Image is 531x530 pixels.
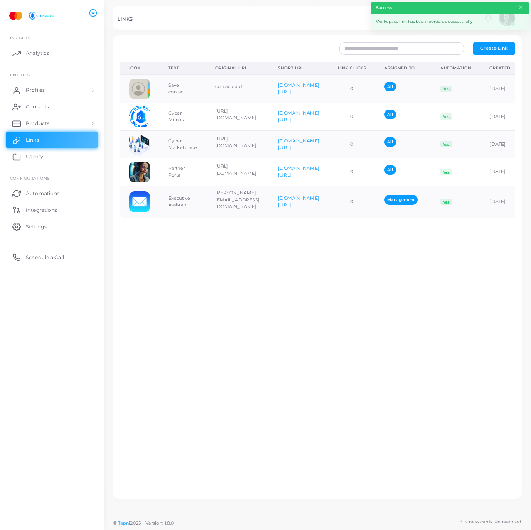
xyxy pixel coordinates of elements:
span: Yes [440,169,452,175]
a: Settings [6,218,98,235]
span: Management [384,195,418,204]
img: email.png [129,191,150,212]
p: contactcard [215,83,260,90]
div: Workspace link has been reordered successfully [371,14,529,30]
a: [DOMAIN_NAME][URL] [278,195,319,208]
td: Cyber Marketplace [159,130,206,158]
span: Profiles [26,86,45,94]
span: ENTITIES [10,72,29,77]
h5: LINKS [118,16,133,22]
span: Links [26,136,39,144]
span: Business cards. Reinvented. [459,518,522,525]
a: Schedule a Call [6,249,98,265]
div: Assigned To [384,65,422,71]
a: Analytics [6,45,98,61]
span: Yes [440,113,452,120]
div: Automation [440,65,471,71]
span: Integrations [26,206,57,214]
td: 0 [329,103,376,130]
span: Products [26,120,49,127]
a: Contacts [6,98,98,115]
span: Schedule a Call [26,254,64,261]
td: 0 [329,130,376,158]
p: [URL][DOMAIN_NAME] [215,135,260,149]
td: [DATE] [480,75,520,103]
span: Yes [440,86,452,92]
span: All [384,165,396,174]
a: Gallery [6,148,98,165]
a: Links [6,132,98,148]
span: © [113,520,174,527]
span: 2025 [130,520,140,527]
span: Yes [440,199,452,205]
span: All [384,110,396,119]
img: jdyOsPK1uHt6rhT06XJSakYXS-1756485018190.png [129,162,150,182]
td: Partner Portal [159,158,206,186]
td: [DATE] [480,158,520,186]
img: xzYqYt0ZJ2mAx4lr1UZTxUACI-1756469393444.png [129,134,150,155]
span: All [384,82,396,91]
a: [DOMAIN_NAME][URL] [278,82,319,95]
span: Settings [26,223,47,231]
span: Analytics [26,49,49,57]
div: Original URL [215,65,260,71]
a: [DOMAIN_NAME][URL] [278,138,319,150]
div: Short URL [278,65,319,71]
span: INSIGHTS [10,35,30,40]
span: Yes [440,141,452,147]
span: All [384,137,396,147]
a: [DOMAIN_NAME][URL] [278,165,319,178]
a: Tapni [118,520,130,526]
p: [PERSON_NAME][EMAIL_ADDRESS][DOMAIN_NAME] [215,189,260,210]
a: Automations [6,185,98,201]
img: contactcard.png [129,79,150,99]
a: Profiles [6,82,98,98]
td: 0 [329,186,376,218]
td: [DATE] [480,186,520,218]
span: Create Link [480,45,508,51]
img: RtiVgdfd9SRRVOufGv7SAfSda7zEprIC-1756469684241.png [129,106,150,127]
span: Configurations [10,176,49,181]
button: Close [518,3,524,12]
button: Create Link [473,42,515,55]
td: Save contact [159,75,206,103]
span: Version: 1.8.0 [145,520,174,526]
td: 0 [329,158,376,186]
p: [URL][DOMAIN_NAME] [215,163,260,177]
td: Cyber Monks [159,103,206,130]
td: [DATE] [480,103,520,130]
div: Link Clicks [338,65,366,71]
a: Integrations [6,201,98,218]
td: 0 [329,75,376,103]
a: [DOMAIN_NAME][URL] [278,110,319,123]
td: Executive Assistant [159,186,206,218]
span: Contacts [26,103,49,110]
a: Products [6,115,98,132]
span: Automations [26,190,59,197]
p: [URL][DOMAIN_NAME] [215,108,260,121]
img: logo [7,8,54,23]
span: Gallery [26,153,43,160]
strong: Success [376,5,392,11]
div: Icon [129,65,150,71]
td: [DATE] [480,130,520,158]
div: Text [168,65,197,71]
div: Created [489,65,511,71]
